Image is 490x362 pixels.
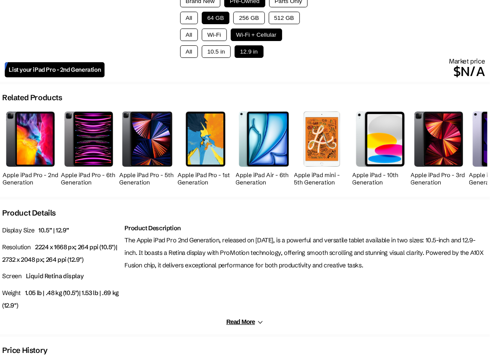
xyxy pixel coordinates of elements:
h2: Apple iPad Pro - 6th Generation [61,171,117,186]
h2: Apple iPad mini - 5th Generation [294,171,350,186]
img: iPad (10th Generation) [356,111,405,166]
p: $N/A [105,61,485,82]
h2: Apple iPad Pro - 1st Generation [178,171,234,186]
p: Display Size [2,224,121,237]
a: iPad (10th Generation) Apple iPad - 10th Generation [353,107,409,188]
img: iPad Pro (6th Generation) [64,111,113,166]
button: All [180,45,198,58]
button: Wi-Fi + Cellular [231,29,282,41]
h2: Product Details [2,208,56,218]
a: iPad Pro (2nd Generation) Apple iPad Pro - 2nd Generation [3,107,59,188]
a: iPad Pro (1st Generation) Apple iPad Pro - 1st Generation [178,107,234,188]
p: Weight [2,287,121,312]
a: iPad mini (5th Generation) Apple iPad mini - 5th Generation [294,107,350,188]
button: 256 GB [233,12,264,24]
span: 2224 x 1668 px; 264 ppi (10.5")| 2732 x 2048 px; 264 ppi (12.9") [2,243,117,264]
span: 10.5” | 12.9” [38,226,69,234]
h2: Apple iPad Air - 6th Generation [236,171,292,186]
a: iPad Pro (3rd Generation) Apple iPad Pro - 3rd Generation [411,107,467,188]
h2: Related Products [2,93,62,102]
span: 1.05 lb | .48 kg (10.5")| 1.53 lb | .69 kg (12.9") [2,289,119,309]
button: 12.9 in [235,45,264,58]
a: List your iPad Pro - 2nd Generation [5,62,105,77]
button: Wi-Fi [202,29,227,41]
button: All [180,12,198,24]
img: iPad Pro (5th Generation) [122,111,172,166]
h2: Apple iPad - 10th Generation [353,171,409,186]
button: Read More [226,318,264,326]
h2: Apple iPad Pro - 3rd Generation [411,171,467,186]
h2: Apple iPad Pro - 2nd Generation [3,171,59,186]
h2: Apple iPad Pro - 5th Generation [119,171,175,186]
img: iPad mini (5th Generation) [304,111,340,166]
img: iPad Air (6th Generation) [239,111,289,166]
a: iPad Air (6th Generation) Apple iPad Air - 6th Generation [236,107,292,188]
h2: Product Description [125,224,488,232]
img: iPad Pro (3rd Generation) [414,111,463,166]
img: iPad Pro (1st Generation) [186,111,226,166]
button: All [180,29,198,41]
img: iPad Pro (2nd Generation) [6,111,54,166]
button: 10.5 in [202,45,231,58]
a: iPad Pro (5th Generation) Apple iPad Pro - 5th Generation [119,107,175,188]
p: The Apple iPad Pro 2nd Generation, released on [DATE], is a powerful and versatile tablet availab... [125,234,488,271]
button: 512 GB [269,12,300,24]
h2: Price History [2,346,48,355]
span: Liquid Retina display [26,272,84,280]
p: Resolution [2,241,121,266]
a: iPad Pro (6th Generation) Apple iPad Pro - 6th Generation [61,107,117,188]
div: Market price [105,57,485,82]
p: Screen [2,270,121,283]
span: List your iPad Pro - 2nd Generation [9,66,101,73]
button: 64 GB [202,12,230,24]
